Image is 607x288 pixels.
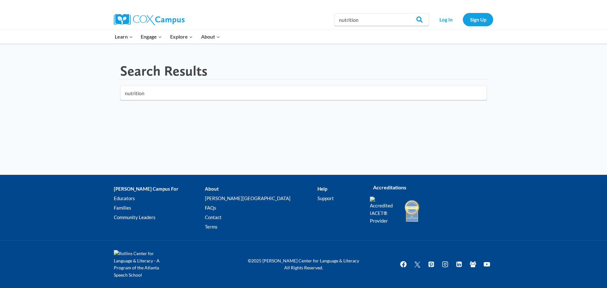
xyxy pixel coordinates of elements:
[370,197,397,224] img: Accredited IACET® Provider
[120,86,487,100] input: Search for...
[404,199,420,223] img: IDA Accredited
[481,258,493,271] a: YouTube
[114,14,185,25] img: Cox Campus
[467,258,479,271] a: Facebook Group
[114,213,205,222] a: Community Leaders
[205,222,317,232] a: Terms
[120,63,207,79] h1: Search Results
[334,13,429,26] input: Search Cox Campus
[373,184,406,190] strong: Accreditations
[114,194,205,203] a: Educators
[201,33,220,41] span: About
[453,258,465,271] a: Linkedin
[243,257,364,272] p: ©2025 [PERSON_NAME] Center for Language & Literacy All Rights Reserved.
[414,261,421,268] img: Twitter X icon white
[411,258,424,271] a: Twitter
[397,258,410,271] a: Facebook
[463,13,493,26] a: Sign Up
[432,13,493,26] nav: Secondary Navigation
[114,250,171,279] img: Rollins Center for Language & Literacy - A Program of the Atlanta Speech School
[317,194,360,203] a: Support
[205,213,317,222] a: Contact
[170,33,193,41] span: Explore
[439,258,451,271] a: Instagram
[205,194,317,203] a: [PERSON_NAME][GEOGRAPHIC_DATA]
[111,30,224,43] nav: Primary Navigation
[141,33,162,41] span: Engage
[432,13,460,26] a: Log In
[205,203,317,213] a: FAQs
[115,33,133,41] span: Learn
[114,203,205,213] a: Families
[425,258,438,271] a: Pinterest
